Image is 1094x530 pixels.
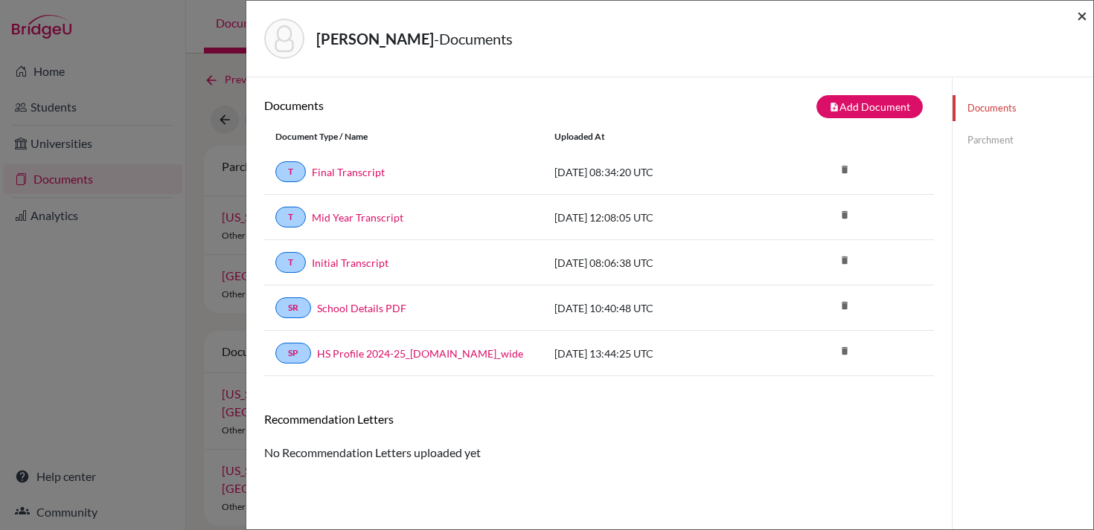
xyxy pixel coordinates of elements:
div: No Recommendation Letters uploaded yet [264,412,934,462]
div: [DATE] 08:06:38 UTC [543,255,767,271]
a: HS Profile 2024-25_[DOMAIN_NAME]_wide [317,346,523,361]
div: Document Type / Name [264,130,543,143]
div: [DATE] 08:34:20 UTC [543,164,767,180]
i: delete [834,249,856,271]
span: - Documents [434,30,513,48]
i: delete [834,294,856,317]
h6: Recommendation Letters [264,412,934,426]
div: [DATE] 10:40:48 UTC [543,300,767,316]
div: [DATE] 13:44:25 UTC [543,346,767,361]
a: T [275,161,306,182]
button: Close [1077,7,1087,25]
span: × [1077,4,1087,26]
i: note_add [829,102,839,112]
a: SR [275,297,311,318]
button: note_addAdd Document [816,95,923,118]
a: T [275,252,306,273]
a: Parchment [953,127,1093,153]
a: Mid Year Transcript [312,210,403,225]
i: delete [834,340,856,362]
i: delete [834,204,856,226]
strong: [PERSON_NAME] [316,30,434,48]
i: delete [834,158,856,181]
div: [DATE] 12:08:05 UTC [543,210,767,225]
a: SP [275,343,311,363]
div: Uploaded at [543,130,767,143]
a: School Details PDF [317,300,406,316]
a: Documents [953,95,1093,121]
a: Initial Transcript [312,255,388,271]
a: T [275,207,306,227]
a: Final Transcript [312,164,385,180]
h6: Documents [264,98,599,112]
